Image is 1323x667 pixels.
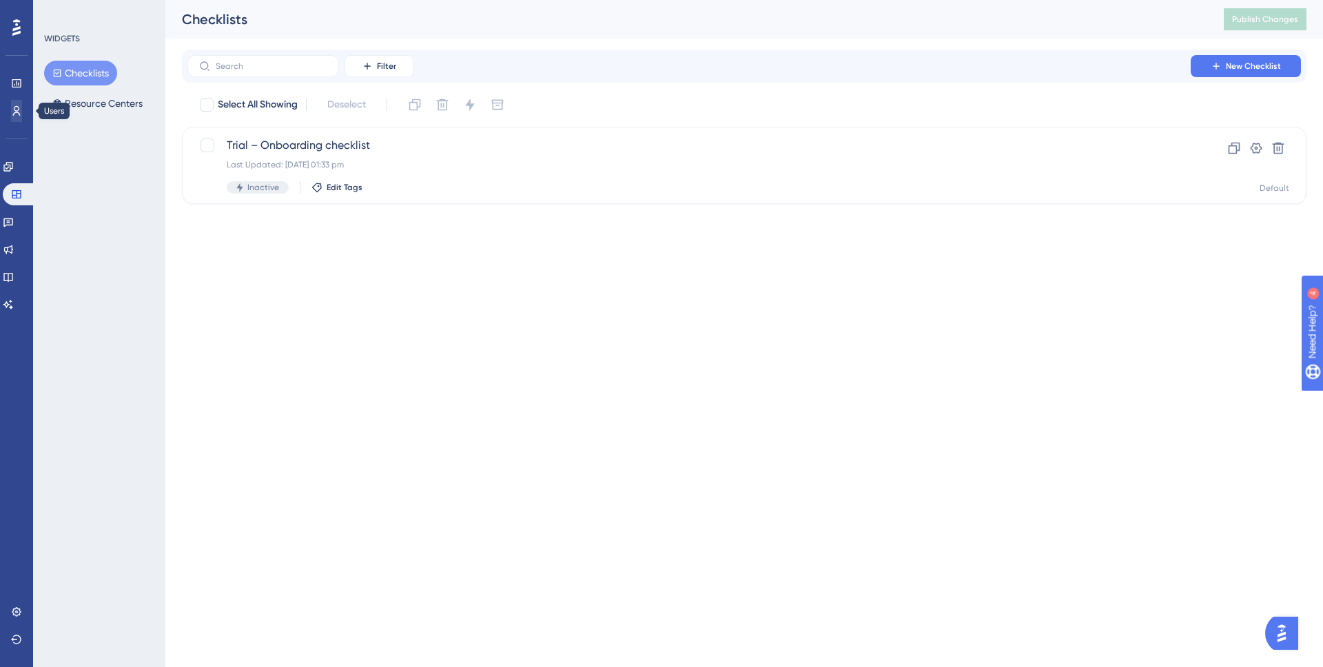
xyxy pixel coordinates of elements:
[315,92,378,117] button: Deselect
[1232,14,1298,25] span: Publish Changes
[96,7,100,18] div: 4
[377,61,396,72] span: Filter
[1260,183,1289,194] div: Default
[32,3,86,20] span: Need Help?
[247,182,279,193] span: Inactive
[1265,613,1306,654] iframe: UserGuiding AI Assistant Launcher
[44,61,117,85] button: Checklists
[44,91,151,116] button: Resource Centers
[1224,8,1306,30] button: Publish Changes
[227,159,1151,170] div: Last Updated: [DATE] 01:33 pm
[216,61,327,71] input: Search
[218,96,298,113] span: Select All Showing
[327,96,366,113] span: Deselect
[1191,55,1301,77] button: New Checklist
[345,55,413,77] button: Filter
[327,182,362,193] span: Edit Tags
[227,137,1151,154] span: Trial – Onboarding checklist
[311,182,362,193] button: Edit Tags
[1226,61,1281,72] span: New Checklist
[44,33,80,44] div: WIDGETS
[182,10,1189,29] div: Checklists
